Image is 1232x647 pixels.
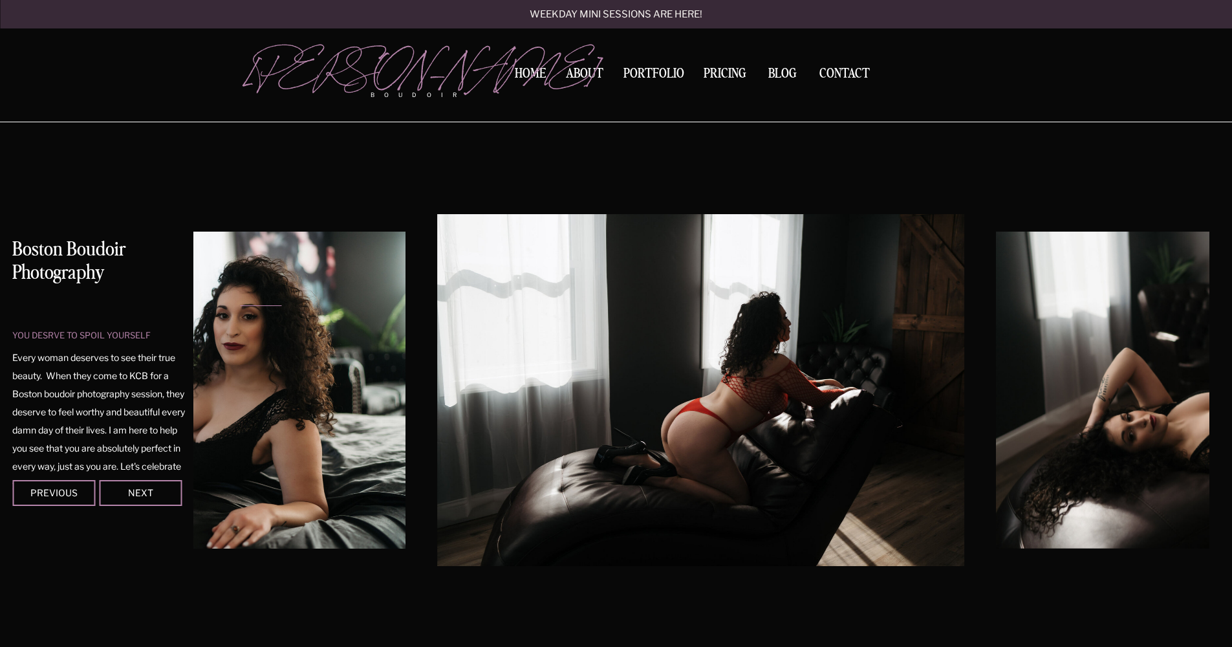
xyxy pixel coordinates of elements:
img: Brown hair woman posing on brown leather chaise lounge wearing red lingerie and black high heels ... [437,214,965,566]
div: Previous [15,488,92,496]
a: Pricing [700,67,750,85]
a: [PERSON_NAME] [246,46,478,85]
a: BLOG [762,67,803,79]
a: Weekday mini sessions are here! [495,10,737,21]
a: Portfolio [619,67,689,85]
h1: Boston Boudoir Photography [12,238,185,289]
p: Every woman deserves to see their true beauty. When they come to KCB for a Boston boudoir photogr... [12,349,186,460]
div: Next [102,488,179,496]
a: Contact [814,67,875,81]
p: you desrve to spoil yourself [12,329,171,341]
p: boudoir [371,91,478,100]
